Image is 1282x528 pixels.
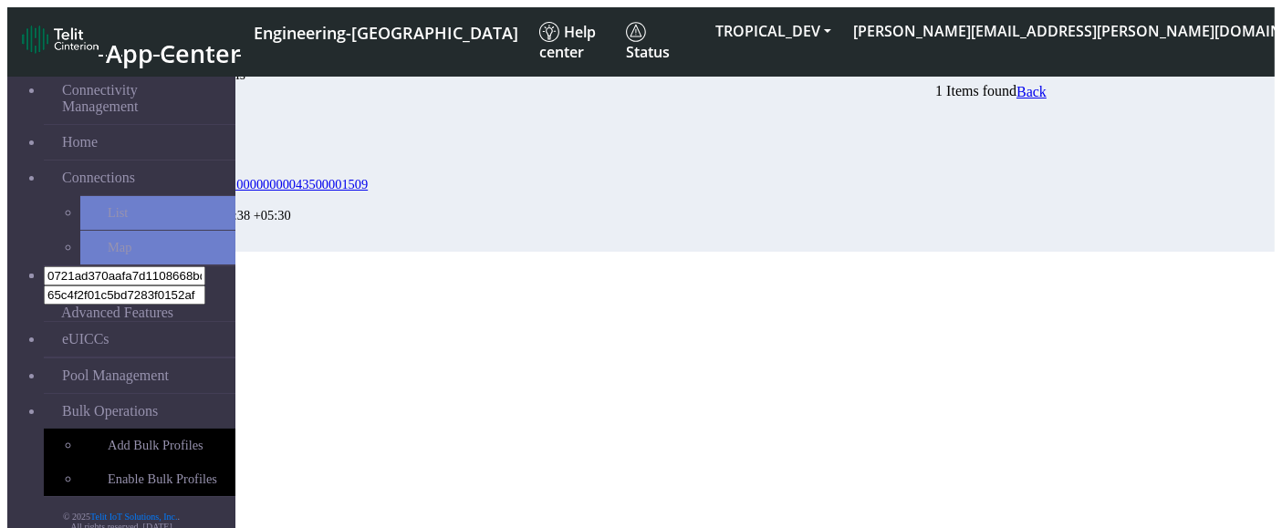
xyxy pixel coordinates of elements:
span: App Center [106,36,241,70]
span: Connections [62,170,135,186]
a: List [80,196,235,230]
a: Help center [532,15,619,69]
a: App Center [22,20,238,64]
button: TROPICAL_DEV [704,15,842,47]
span: Status [626,22,670,62]
img: status.svg [626,22,646,42]
a: Back [1016,84,1047,100]
a: Connectivity Management [44,73,235,124]
a: Home [44,125,235,160]
span: List [108,205,128,221]
img: logo-telit-cinterion-gw-new.png [22,25,99,54]
span: Back [1016,84,1047,99]
img: knowledge.svg [539,22,559,42]
a: 89033023428100000000043500001509 [158,177,368,192]
a: Connections [44,160,235,195]
a: Status [619,15,704,69]
span: 1 Items found [935,83,1016,98]
span: Map [108,240,131,255]
a: Your current platform instance [253,15,517,48]
span: Help center [539,22,596,62]
a: Map [80,231,235,264]
span: Engineering-[GEOGRAPHIC_DATA] [254,22,518,44]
